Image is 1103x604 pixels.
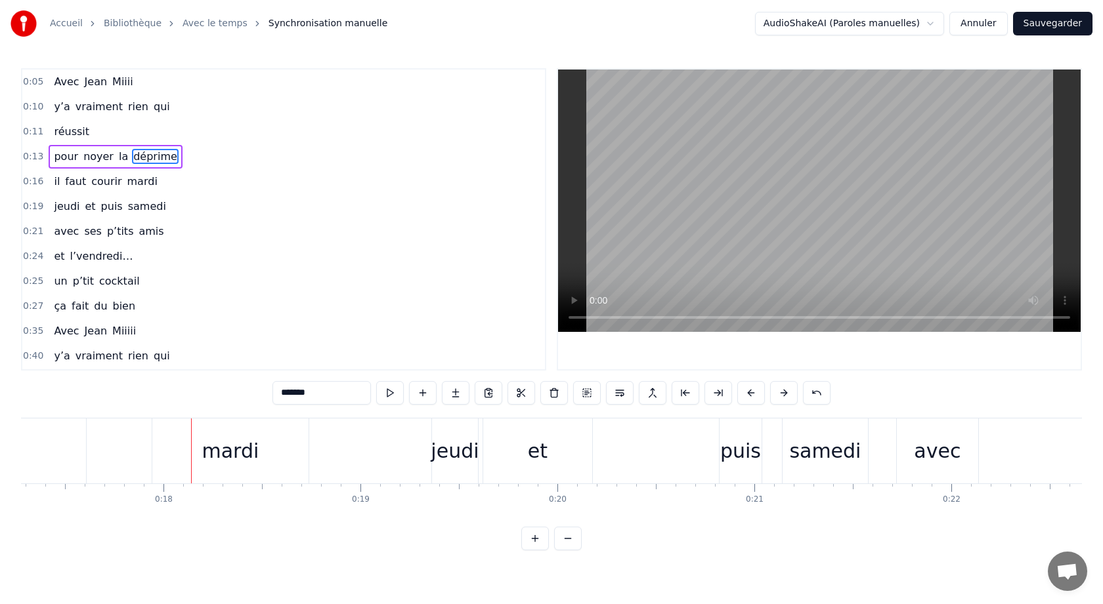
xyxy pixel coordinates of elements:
div: 0:22 [943,494,961,505]
span: 0:25 [23,275,43,288]
span: cocktail [98,273,141,289]
span: Miiii [111,74,135,89]
a: Accueil [50,17,83,30]
span: 0:40 [23,350,43,363]
span: 0:19 [23,200,43,213]
a: Avec le temps [183,17,248,30]
div: samedi [789,436,861,466]
span: qui [152,99,171,114]
span: courir [90,174,123,189]
span: et [83,199,97,214]
span: 0:11 [23,125,43,138]
a: Bibliothèque [104,17,162,30]
span: il [53,174,61,189]
span: réussit [53,124,91,139]
span: et [53,249,66,264]
div: avec [914,436,961,466]
span: la [118,149,129,164]
span: 0:13 [23,150,43,163]
span: 0:35 [23,325,43,338]
span: rien [127,348,150,363]
span: noyer [82,149,115,164]
div: puis [720,436,761,466]
div: Ouvrir le chat [1048,552,1087,591]
span: y’a [53,348,71,363]
span: avec [53,224,80,239]
span: p’tit [72,273,95,289]
div: jeudi [431,436,479,466]
span: y’a [53,99,71,114]
span: pour [53,149,79,164]
span: rien [127,99,150,114]
span: Synchronisation manuelle [269,17,388,30]
span: un [53,273,68,289]
span: ça [53,298,68,313]
span: 0:24 [23,250,43,263]
span: fait [70,298,90,313]
img: youka [11,10,37,37]
span: Jean [83,323,109,338]
nav: breadcrumb [50,17,387,30]
span: déprime [132,149,179,164]
span: mardi [126,174,159,189]
span: Avec [53,323,80,338]
span: vraiment [74,348,124,363]
div: 0:19 [352,494,370,505]
span: l’vendredi… [69,249,135,264]
span: 0:27 [23,300,43,313]
span: p’tits [106,224,135,239]
div: 0:21 [746,494,764,505]
span: vraiment [74,99,124,114]
div: 0:20 [549,494,567,505]
span: du [93,298,108,313]
span: Miiiii [111,323,137,338]
button: Sauvegarder [1013,12,1092,35]
span: 0:10 [23,100,43,113]
span: qui [152,348,171,363]
span: Jean [83,74,109,89]
span: Avec [53,74,80,89]
div: mardi [202,436,259,466]
span: ses [83,224,103,239]
span: jeudi [53,199,81,214]
span: faut [64,174,87,189]
span: samedi [127,199,167,214]
div: 0:18 [155,494,173,505]
span: 0:05 [23,75,43,89]
span: bien [112,298,137,313]
div: et [528,436,548,466]
span: puis [100,199,124,214]
span: amis [137,224,165,239]
button: Annuler [949,12,1007,35]
span: 0:21 [23,225,43,238]
span: 0:16 [23,175,43,188]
